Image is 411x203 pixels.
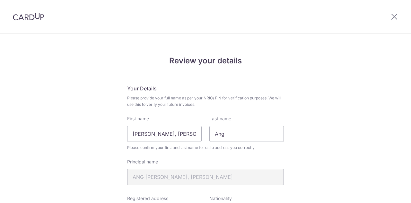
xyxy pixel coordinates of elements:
[127,95,284,108] span: Please provide your full name as per your NRIC/ FIN for verification purposes. We will use this t...
[209,115,231,122] label: Last name
[127,126,202,142] input: First Name
[127,55,284,67] h4: Review your details
[209,126,284,142] input: Last name
[209,195,232,202] label: Nationality
[127,144,284,151] span: Please confirm your first and last name for us to address you correctly
[127,159,158,165] label: Principal name
[127,85,284,92] h5: Your Details
[13,13,44,21] img: CardUp
[127,115,149,122] label: First name
[127,195,168,202] label: Registered address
